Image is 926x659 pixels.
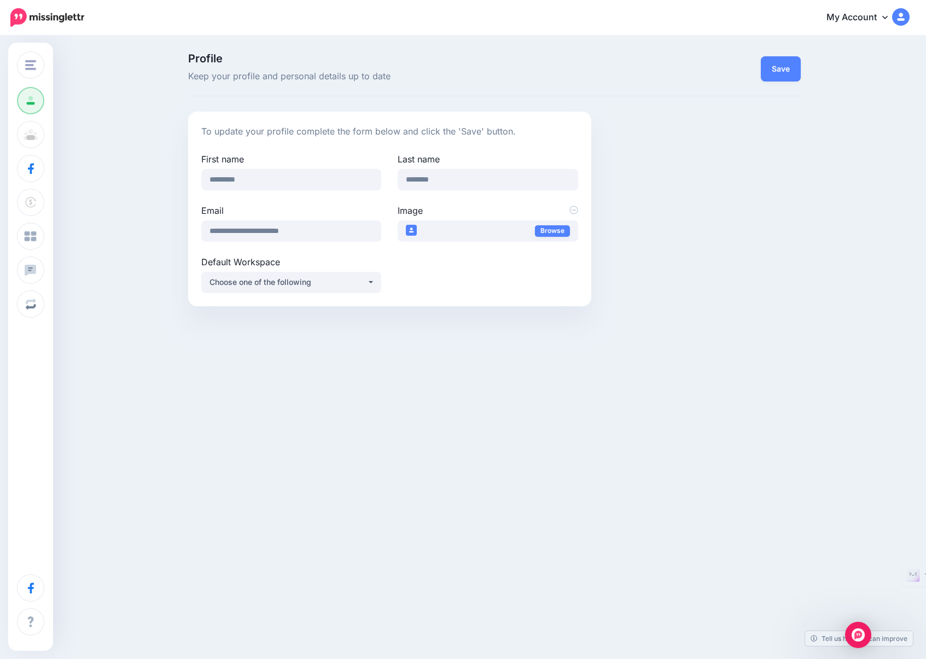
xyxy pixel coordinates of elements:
span: Profile [188,53,591,64]
div: Choose one of the following [209,276,367,289]
label: Default Workspace [201,255,381,269]
label: Last name [398,153,578,166]
label: Email [201,204,381,217]
img: Missinglettr [10,8,84,27]
button: Choose one of the following [201,272,381,293]
button: Save [761,56,801,81]
div: Open Intercom Messenger [845,622,871,648]
span: Keep your profile and personal details up to date [188,69,591,84]
a: Browse [535,225,570,237]
img: user_default_image_thumb.png [406,225,417,236]
img: menu.png [25,60,36,70]
a: My Account [816,4,910,31]
label: First name [201,153,381,166]
label: Image [398,204,578,217]
a: Tell us how we can improve [805,631,913,646]
p: To update your profile complete the form below and click the 'Save' button. [201,125,578,139]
